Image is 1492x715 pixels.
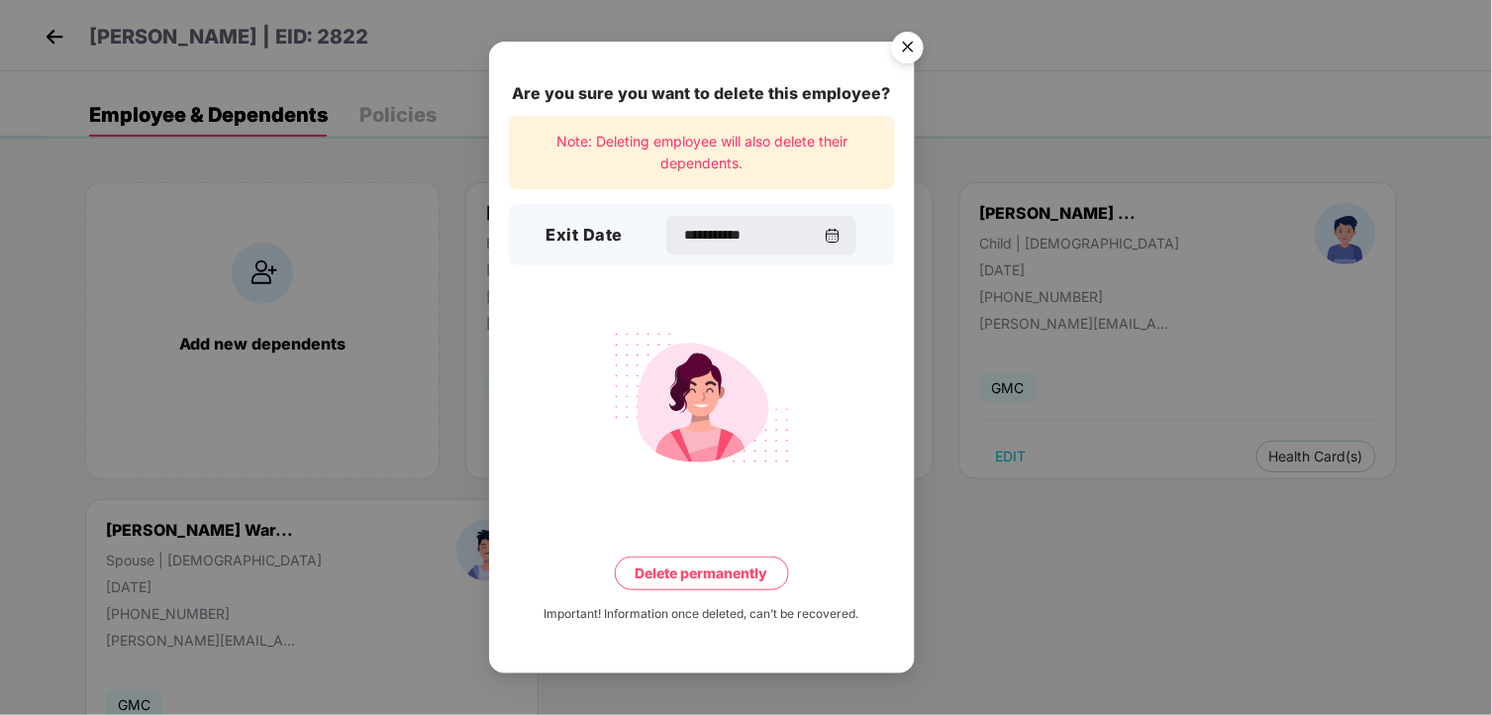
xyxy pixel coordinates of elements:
[880,23,936,78] img: svg+xml;base64,PHN2ZyB4bWxucz0iaHR0cDovL3d3dy53My5vcmcvMjAwMC9zdmciIHdpZHRoPSI1NiIgaGVpZ2h0PSI1Ni...
[591,321,813,475] img: svg+xml;base64,PHN2ZyB4bWxucz0iaHR0cDovL3d3dy53My5vcmcvMjAwMC9zdmciIHdpZHRoPSIyMjQiIGhlaWdodD0iMT...
[880,23,934,76] button: Close
[825,228,841,244] img: svg+xml;base64,PHN2ZyBpZD0iQ2FsZW5kYXItMzJ4MzIiIHhtbG5zPSJodHRwOi8vd3d3LnczLm9yZy8yMDAwL3N2ZyIgd2...
[545,605,859,624] div: Important! Information once deleted, can’t be recovered.
[509,81,895,106] div: Are you sure you want to delete this employee?
[547,223,624,249] h3: Exit Date
[615,557,789,590] button: Delete permanently
[509,116,895,190] div: Note: Deleting employee will also delete their dependents.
